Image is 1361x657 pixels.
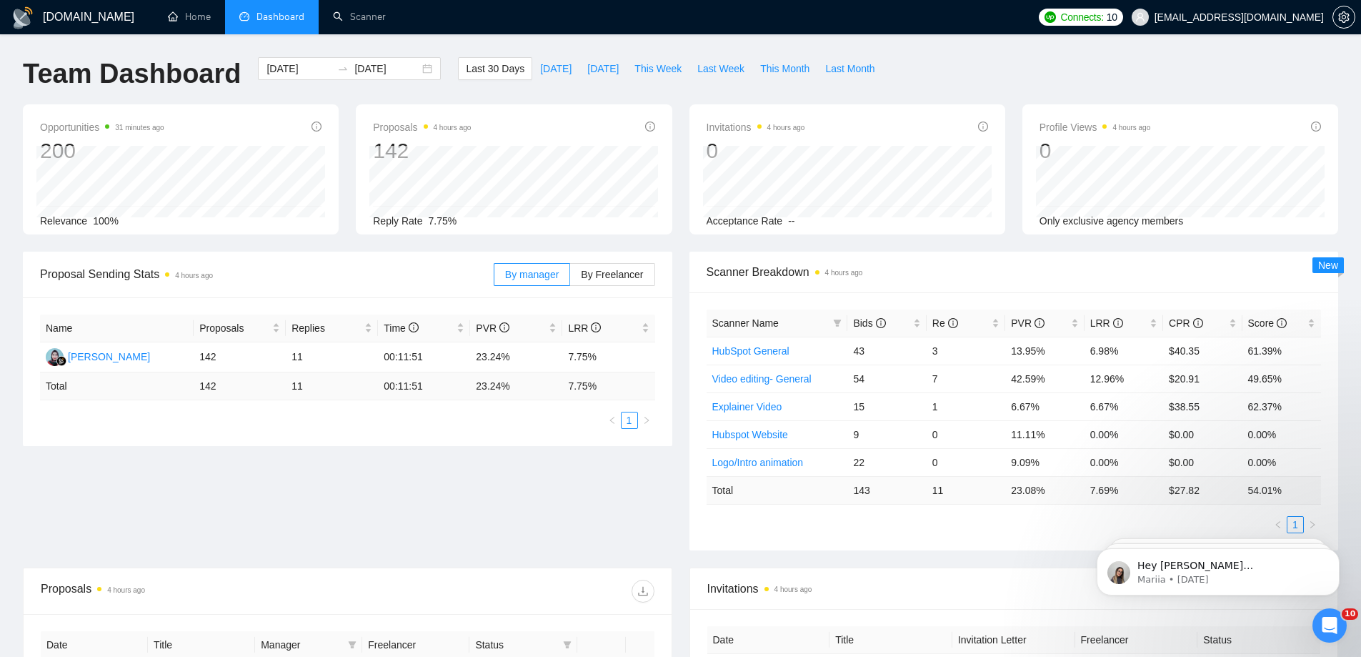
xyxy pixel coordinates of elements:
td: 54 [847,365,926,392]
button: Last Month [817,57,882,80]
td: 7.75 % [562,372,654,400]
td: 0.00% [1242,420,1321,448]
th: Proposals [194,315,286,342]
a: Logo/Intro animation [712,457,804,468]
th: Invitation Letter [952,626,1075,654]
td: 22 [847,448,926,476]
a: HubSpot General [712,345,789,357]
span: Reply Rate [373,215,422,227]
span: By manager [505,269,559,280]
span: This Week [634,61,682,76]
span: info-circle [499,322,509,332]
td: 6.67% [1085,392,1163,420]
span: 100% [93,215,119,227]
span: filter [830,312,844,334]
span: Profile Views [1040,119,1151,136]
td: 13.95% [1005,337,1084,365]
td: 61.39% [1242,337,1321,365]
span: filter [348,641,357,649]
span: Score [1248,317,1287,329]
time: 4 hours ago [175,272,213,280]
span: info-circle [591,322,601,332]
h1: Team Dashboard [23,57,241,91]
td: $40.35 [1163,337,1242,365]
li: Previous Page [604,412,621,429]
span: download [632,586,654,597]
img: gigradar-bm.png [56,356,66,366]
span: filter [560,634,574,656]
span: Replies [291,320,362,336]
div: 142 [373,137,471,164]
span: CPR [1169,317,1202,329]
a: Hubspot Website [712,429,788,440]
div: 0 [1040,137,1151,164]
span: Re [932,317,958,329]
td: 49.65% [1242,365,1321,392]
span: Opportunities [40,119,164,136]
td: 0.00% [1242,448,1321,476]
span: 10 [1342,608,1358,620]
span: Connects: [1060,9,1103,25]
td: Total [40,372,194,400]
td: 23.08 % [1005,476,1084,504]
button: right [1304,516,1321,533]
img: upwork-logo.png [1045,11,1056,23]
span: -- [788,215,794,227]
span: Last Month [825,61,874,76]
time: 4 hours ago [774,586,812,593]
td: 7.75% [562,342,654,372]
td: 00:11:51 [378,372,470,400]
td: 00:11:51 [378,342,470,372]
td: 7.69 % [1085,476,1163,504]
a: Video editing- General [712,373,812,385]
span: dashboard [239,11,249,21]
a: setting [1332,11,1355,23]
td: 9.09% [1005,448,1084,476]
button: download [632,580,654,603]
td: 0 [927,420,1005,448]
span: Only exclusive agency members [1040,215,1184,227]
span: Proposals [373,119,471,136]
span: info-circle [948,318,958,328]
span: LRR [1090,317,1123,329]
li: 1 [621,412,638,429]
span: 7.75% [429,215,457,227]
button: Last 30 Days [458,57,532,80]
span: info-circle [409,322,419,332]
td: 0 [927,448,1005,476]
td: 0.00% [1085,448,1163,476]
a: 1 [1287,517,1303,533]
td: $38.55 [1163,392,1242,420]
td: 23.24 % [470,372,562,400]
td: $ 27.82 [1163,476,1242,504]
th: Title [829,626,952,654]
span: info-circle [1277,318,1287,328]
div: [PERSON_NAME] [68,349,150,365]
img: NS [46,348,64,366]
td: $0.00 [1163,420,1242,448]
td: 6.67% [1005,392,1084,420]
span: Time [384,322,418,334]
span: to [337,63,349,74]
th: Replies [286,315,378,342]
img: logo [11,6,34,29]
th: Name [40,315,194,342]
time: 4 hours ago [107,586,145,594]
input: Start date [266,61,331,76]
time: 4 hours ago [1112,124,1150,132]
li: 1 [1287,516,1304,533]
span: Proposals [199,320,269,336]
time: 4 hours ago [434,124,472,132]
span: filter [833,319,842,327]
span: Status [475,637,557,653]
time: 4 hours ago [825,269,863,277]
span: info-circle [311,122,321,132]
td: 54.01 % [1242,476,1321,504]
a: searchScanner [333,11,386,23]
span: By Freelancer [581,269,643,280]
div: 0 [707,137,805,164]
span: [DATE] [540,61,572,76]
span: Invitations [707,580,1321,598]
input: End date [354,61,419,76]
span: info-circle [1193,318,1203,328]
